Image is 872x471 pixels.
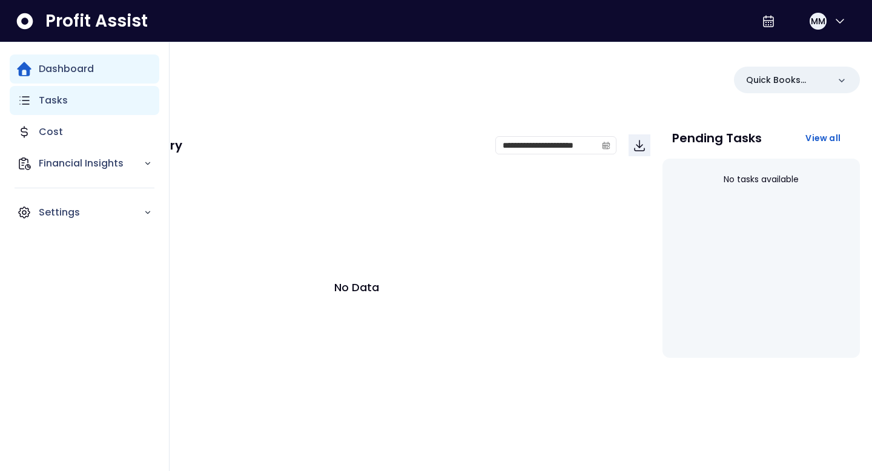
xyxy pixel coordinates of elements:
[39,62,94,76] p: Dashboard
[39,156,144,171] p: Financial Insights
[45,10,148,32] span: Profit Assist
[39,93,68,108] p: Tasks
[672,163,850,196] div: No tasks available
[39,205,144,220] p: Settings
[629,134,650,156] button: Download
[334,279,379,295] p: No Data
[811,15,825,27] span: MM
[61,444,860,456] p: Wins & Losses
[39,125,63,139] p: Cost
[746,74,828,87] p: Quick Books Online
[602,141,610,150] svg: calendar
[796,127,850,149] button: View all
[805,132,841,144] span: View all
[672,132,762,144] p: Pending Tasks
